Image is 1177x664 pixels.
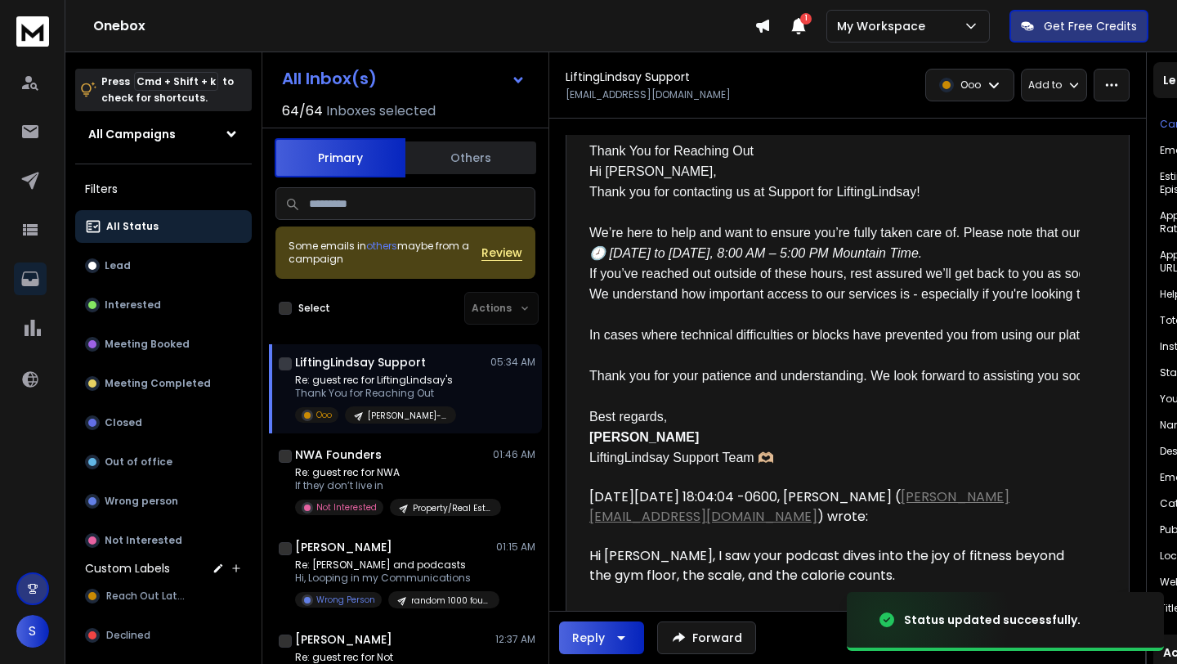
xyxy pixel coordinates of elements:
h1: [PERSON_NAME] [295,631,392,648]
p: Wrong person [105,495,178,508]
p: If they don’t live in [295,479,491,492]
p: 01:15 AM [496,541,535,554]
span: Cmd + Shift + k [134,72,218,91]
button: Interested [75,289,252,321]
span: Declined [106,629,150,642]
button: Meeting Booked [75,328,252,361]
h1: All Campaigns [88,126,176,142]
button: All Campaigns [75,118,252,150]
label: Select [298,302,330,315]
p: Interested [105,298,161,312]
h1: LiftingLindsay Support [566,69,690,85]
p: Not Interested [105,534,182,547]
p: Not Interested [316,501,377,514]
p: My Workspace [837,18,932,34]
h1: NWA Founders [295,446,382,463]
h3: Custom Labels [85,560,170,577]
p: All Status [106,220,159,233]
span: Thank You for Reaching Out [589,144,754,158]
span: Hi [PERSON_NAME], [589,164,717,178]
p: Wrong Person [316,594,375,606]
a: [PERSON_NAME][EMAIL_ADDRESS][DOMAIN_NAME] [589,487,1009,526]
div: Reply [572,630,605,646]
p: Thank You for Reaching Out [295,387,456,400]
p: Out of office [105,455,172,469]
button: Reach Out Later [75,580,252,612]
p: random 1000 founders [411,594,490,607]
button: All Inbox(s) [269,62,539,95]
p: Get Free Credits [1044,18,1137,34]
p: Re: [PERSON_NAME] and podcasts [295,559,491,572]
button: S [16,615,49,648]
p: Closed [105,416,142,429]
button: Wrong person [75,485,252,518]
span: Thank you for contacting us at Support for LiftingLindsay! [589,185,920,199]
button: Others [405,140,536,176]
img: logo [16,16,49,47]
h1: LiftingLindsay Support [295,354,426,370]
button: Lead [75,249,252,282]
span: [PERSON_NAME] [589,430,699,444]
p: 01:46 AM [493,448,535,461]
p: 05:34 AM [490,356,535,369]
span: Reach Out Later [106,590,186,603]
p: Re: guest rec for NWA [295,466,491,479]
div: Status updated successfully. [904,612,1081,628]
p: Re: guest rec for LiftingLindsay's [295,374,456,387]
p: Meeting Booked [105,338,190,351]
p: 12:37 AM [495,633,535,646]
p: Press to check for shortcuts. [101,74,234,106]
button: Closed [75,406,252,439]
div: [DATE][DATE] 18:04:04 -0600, [PERSON_NAME] ( ) wrote: [589,487,1067,527]
button: Forward [657,621,756,654]
h1: All Inbox(s) [282,70,377,87]
h3: Inboxes selected [326,101,436,121]
span: 64 / 64 [282,101,323,121]
div: Some emails in maybe from a campaign [289,240,481,266]
h3: Filters [75,177,252,200]
button: Not Interested [75,524,252,557]
span: others [366,239,397,253]
span: Best regards, [589,410,667,424]
button: Out of office [75,446,252,478]
p: Add to [1028,79,1062,92]
p: [PERSON_NAME]- (Complete)(Batch #1) [368,410,446,422]
h1: [PERSON_NAME] [295,539,392,555]
span: 🕗 [DATE] to [DATE], 8:00 AM – 5:00 PM Mountain Time. [589,246,922,260]
span: 1 [800,13,812,25]
button: Get Free Credits [1009,10,1148,43]
button: Reply [559,621,644,654]
p: Ooo [960,79,981,92]
p: Hi, Looping in my Communications [295,572,491,585]
p: Meeting Completed [105,377,211,390]
button: Meeting Completed [75,367,252,400]
p: Ooo [316,409,332,421]
button: Primary [275,138,405,177]
p: Property/Real Estate ([PERSON_NAME] + [PERSON_NAME]) Batch #2 [413,502,491,514]
h1: Onebox [93,16,754,36]
button: All Status [75,210,252,243]
span: Thank you for your patience and understanding. We look forward to assisting you soon! [589,369,1094,383]
button: Review [481,245,522,261]
p: Re: guest rec for Not [295,651,484,664]
p: [EMAIL_ADDRESS][DOMAIN_NAME] [566,88,731,101]
button: Declined [75,619,252,652]
p: Lead [105,259,131,272]
span: LiftingLindsay Support Team 🫶🏼 [589,451,774,464]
